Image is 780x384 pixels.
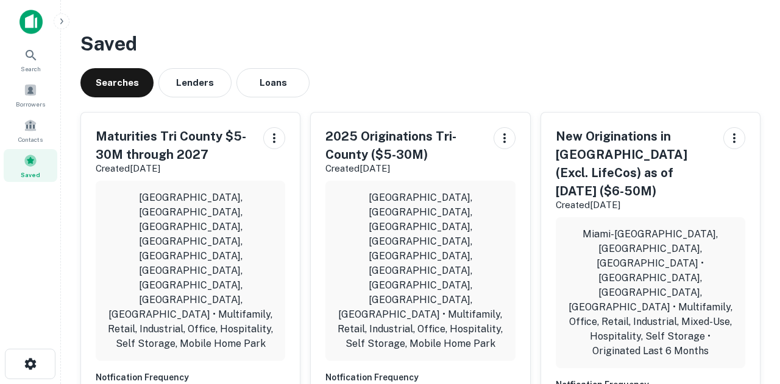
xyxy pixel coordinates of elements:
[158,68,232,97] button: Lenders
[719,287,780,345] iframe: Chat Widget
[325,161,483,176] p: Created [DATE]
[80,29,760,58] h3: Saved
[4,43,57,76] a: Search
[16,99,45,109] span: Borrowers
[556,127,714,200] h5: New Originations in [GEOGRAPHIC_DATA] (Excl. LifeCos) as of [DATE] ($6-50M)
[325,127,483,164] h5: 2025 Originations Tri-County ($5-30M)
[96,127,253,164] h5: Maturities Tri County $5-30M through 2027
[236,68,310,97] button: Loans
[4,149,57,182] a: Saved
[4,114,57,147] a: Contacts
[335,190,505,351] p: [GEOGRAPHIC_DATA], [GEOGRAPHIC_DATA], [GEOGRAPHIC_DATA], [GEOGRAPHIC_DATA], [GEOGRAPHIC_DATA], [G...
[21,170,40,180] span: Saved
[4,79,57,111] a: Borrowers
[105,190,275,351] p: [GEOGRAPHIC_DATA], [GEOGRAPHIC_DATA], [GEOGRAPHIC_DATA], [GEOGRAPHIC_DATA], [GEOGRAPHIC_DATA], [G...
[325,371,515,384] h6: Notfication Frequency
[80,68,154,97] button: Searches
[96,161,253,176] p: Created [DATE]
[18,134,43,144] span: Contacts
[556,198,714,212] p: Created [DATE]
[96,371,285,384] h6: Notfication Frequency
[21,64,41,74] span: Search
[19,10,43,34] img: capitalize-icon.png
[565,227,736,358] p: Miami-[GEOGRAPHIC_DATA], [GEOGRAPHIC_DATA], [GEOGRAPHIC_DATA] • [GEOGRAPHIC_DATA], [GEOGRAPHIC_DA...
